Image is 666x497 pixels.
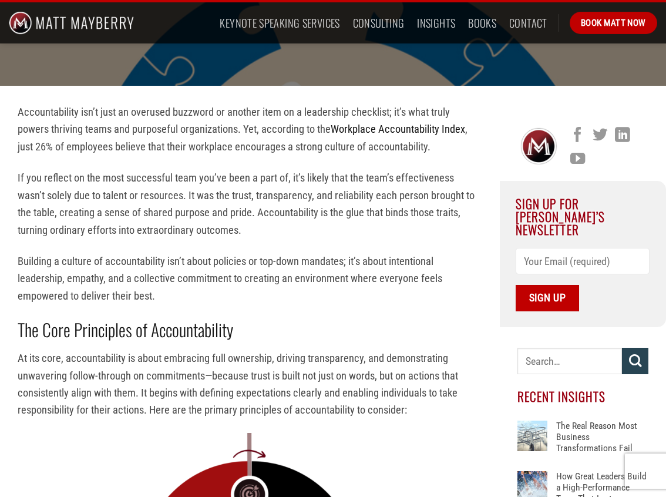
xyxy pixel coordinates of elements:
a: Workplace Accountability Index [331,123,465,135]
span: Book Matt Now [581,16,646,30]
input: Your Email (required) [516,248,650,274]
a: Follow on Twitter [593,127,607,144]
a: Contact [509,12,547,33]
a: The Real Reason Most Business Transformations Fail [556,421,648,456]
a: Keynote Speaking Services [220,12,339,33]
img: Matt Mayberry [9,2,134,43]
a: Follow on Facebook [570,127,585,144]
span: Sign Up For [PERSON_NAME]’s Newsletter [516,194,605,239]
p: Accountability isn’t just an overused buzzword or another item on a leadership checklist; it’s wh... [18,103,482,155]
a: Consulting [353,12,405,33]
input: Sign Up [516,285,579,311]
p: If you reflect on the most successful team you’ve been a part of, it’s likely that the team’s eff... [18,169,482,239]
button: Submit [622,348,648,374]
strong: The Core Principles of Accountability [18,317,233,342]
a: Insights [417,12,455,33]
p: At its core, accountability is about embracing full ownership, driving transparency, and demonstr... [18,350,482,419]
a: Follow on YouTube [570,152,585,168]
form: Contact form [516,248,650,311]
input: Search… [517,348,623,374]
p: Building a culture of accountability isn’t about policies or top-down mandates; it’s about intent... [18,253,482,304]
a: Books [468,12,496,33]
a: Book Matt Now [570,12,657,34]
span: Recent Insights [517,387,606,405]
a: Follow on LinkedIn [615,127,630,144]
